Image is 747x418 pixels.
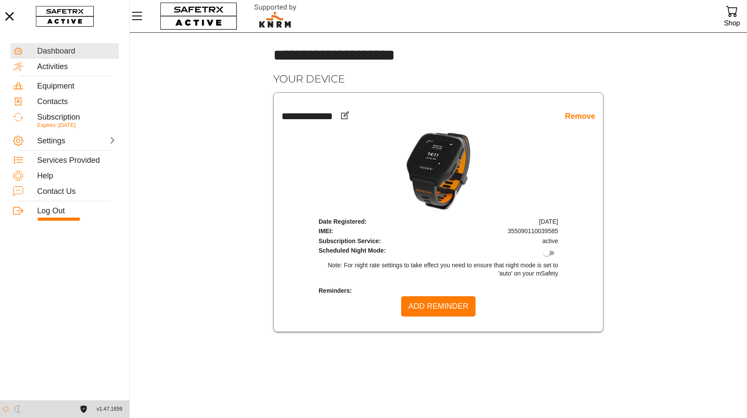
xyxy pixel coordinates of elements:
[406,132,471,210] img: mSafety.png
[78,405,89,413] a: License Agreement
[452,217,559,226] td: [DATE]
[37,97,116,107] div: Contacts
[13,112,23,122] img: Subscription.svg
[37,62,116,72] div: Activities
[37,171,116,181] div: Help
[37,206,116,216] div: Log Out
[319,247,386,254] span: Scheduled Night Mode
[244,2,306,30] img: RescueLogo.svg
[724,17,740,29] div: Shop
[452,237,559,245] td: active
[273,72,603,85] h2: Your Device
[37,156,116,165] div: Services Provided
[13,81,23,91] img: Equipment.svg
[2,405,10,413] img: ModeLight.svg
[14,405,21,413] img: ModeDark.svg
[13,61,23,72] img: Activities.svg
[13,171,23,181] img: Help.svg
[408,300,468,313] span: Add Reminder
[319,287,352,294] span: Reminders
[37,122,76,128] span: Expires: [DATE]
[565,111,595,121] a: Remove
[319,228,333,234] span: IMEI
[37,187,116,196] div: Contact Us
[319,218,367,225] span: Date Registered
[37,82,116,91] div: Equipment
[13,186,23,196] img: ContactUs.svg
[97,405,122,414] span: v1.47.1659
[92,402,128,416] button: v1.47.1659
[319,237,381,244] span: Subscription Service
[452,227,559,235] td: 355090110039585
[319,261,558,278] p: Note: For night rate settings to take effect you need to ensure that night mode is set to 'auto' ...
[37,113,116,122] div: Subscription
[37,136,75,146] div: Settings
[401,296,475,316] button: Add Reminder
[37,47,116,56] div: Dashboard
[130,7,151,25] button: Menu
